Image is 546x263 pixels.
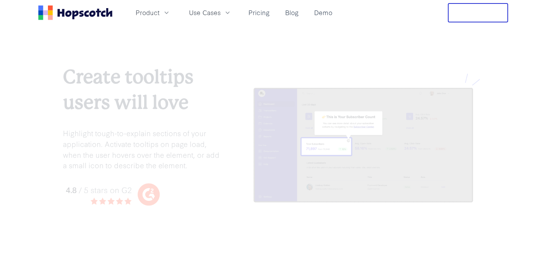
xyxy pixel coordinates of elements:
img: tooltips for your application [248,73,483,209]
span: Product [136,8,160,17]
a: Home [38,5,112,20]
a: Pricing [245,6,273,19]
img: hopscotch g2 [63,180,224,209]
button: Product [131,6,175,19]
p: Highlight tough-to-explain sections of your application. Activate tooltips on page load, when the... [63,128,224,171]
button: Free Trial [448,3,508,22]
a: Demo [311,6,335,19]
button: Use Cases [184,6,236,19]
span: Use Cases [189,8,221,17]
a: Blog [282,6,302,19]
h1: Create tooltips users will love [63,64,224,115]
